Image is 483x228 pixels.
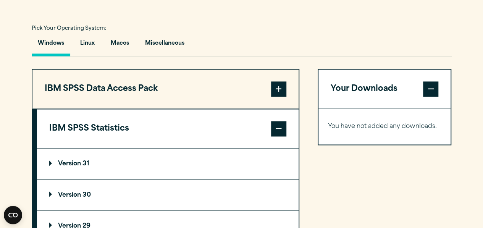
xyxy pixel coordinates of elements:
[74,34,101,56] button: Linux
[32,26,107,31] span: Pick Your Operating System:
[139,34,191,56] button: Miscellaneous
[49,192,91,198] p: Version 30
[32,34,70,56] button: Windows
[37,149,299,179] summary: Version 31
[32,70,299,108] button: IBM SPSS Data Access Pack
[328,121,441,132] p: You have not added any downloads.
[37,179,299,210] summary: Version 30
[37,109,299,148] button: IBM SPSS Statistics
[105,34,135,56] button: Macos
[49,161,89,167] p: Version 31
[4,206,22,224] button: Open CMP widget
[318,70,451,108] button: Your Downloads
[318,108,451,144] div: Your Downloads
